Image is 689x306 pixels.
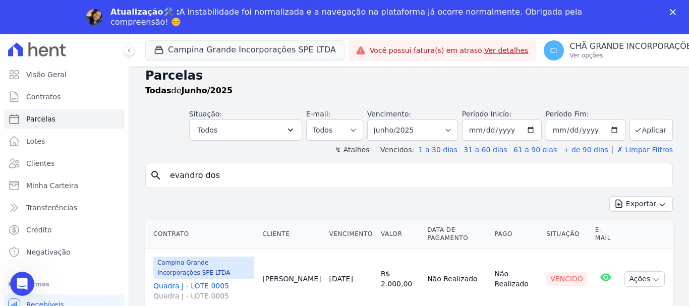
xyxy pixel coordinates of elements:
a: Transferências [4,198,125,218]
label: Período Fim: [546,109,625,119]
a: Quadra J - LOTE 0005Quadra J - LOTE 0005 [153,281,254,301]
th: Pago [490,220,542,249]
label: ↯ Atalhos [335,146,369,154]
a: Visão Geral [4,65,125,85]
button: Todos [189,119,302,141]
span: Crédito [26,225,52,235]
a: Ver detalhes [484,46,529,54]
div: Fechar [670,9,680,15]
th: E-mail [591,220,621,249]
img: Profile image for Adriane [86,9,102,25]
strong: Todas [145,86,171,95]
a: Clientes [4,153,125,173]
b: Atualização🛠️ : [110,7,180,17]
a: Parcelas [4,109,125,129]
span: Todos [198,124,217,136]
th: Data de Pagamento [423,220,490,249]
a: 31 a 60 dias [464,146,507,154]
a: [DATE] [329,275,353,283]
span: Contratos [26,92,61,102]
input: Buscar por nome do lote ou do cliente [164,165,668,186]
label: Situação: [189,110,222,118]
span: Lotes [26,136,45,146]
span: Minha Carteira [26,180,78,191]
span: Quadra J - LOTE 0005 [153,291,254,301]
p: de [145,85,233,97]
iframe: Intercom live chat [10,272,34,296]
th: Vencimento [325,220,377,249]
a: Negativação [4,242,125,262]
label: Período Inicío: [462,110,511,118]
a: 1 a 30 dias [419,146,457,154]
span: Clientes [26,158,54,168]
button: Campina Grande Incorporações SPE LTDA [145,40,344,59]
label: Vencidos: [376,146,414,154]
th: Contrato [145,220,258,249]
div: A instabilidade foi normalizada e a navegação na plataforma já ocorre normalmente. Obrigada pela ... [110,7,587,27]
a: Minha Carteira [4,175,125,196]
button: Aplicar [629,119,673,141]
button: Exportar [609,196,673,212]
span: Transferências [26,203,77,213]
th: Cliente [258,220,325,249]
span: Parcelas [26,114,55,124]
span: Negativação [26,247,71,257]
span: CI [550,47,557,54]
a: Contratos [4,87,125,107]
h2: Parcelas [145,67,673,85]
button: Ações [624,271,665,287]
span: Você possui fatura(s) em atraso. [370,45,529,56]
strong: Junho/2025 [182,86,233,95]
div: Vencido [546,272,587,286]
a: ✗ Limpar Filtros [612,146,673,154]
a: 61 a 90 dias [513,146,557,154]
span: Campina Grande Incorporações SPE LTDA [153,257,254,279]
i: search [150,169,162,181]
span: Visão Geral [26,70,67,80]
label: E-mail: [306,110,331,118]
a: + de 90 dias [563,146,608,154]
th: Valor [377,220,423,249]
th: Situação [542,220,591,249]
div: Plataformas [8,278,121,290]
a: Lotes [4,131,125,151]
a: Crédito [4,220,125,240]
label: Vencimento: [367,110,411,118]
